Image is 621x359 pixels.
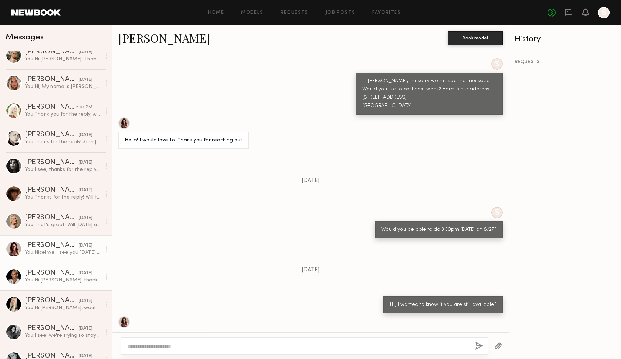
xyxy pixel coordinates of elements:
div: [PERSON_NAME] [25,242,79,249]
div: [PERSON_NAME] [25,325,79,332]
a: S [598,7,609,18]
div: [DATE] [79,298,92,304]
a: Models [241,10,263,15]
div: You: Hi [PERSON_NAME], would [DATE] at 1pm be ok? [25,304,101,311]
div: [PERSON_NAME] [25,104,76,111]
a: Job Posts [326,10,355,15]
div: [PERSON_NAME] [25,297,79,304]
div: [PERSON_NAME] [25,131,79,139]
div: You: Nice! we'll see you [DATE] at 3:30pm [25,249,101,256]
div: [PERSON_NAME] [25,214,79,222]
a: [PERSON_NAME] [118,30,210,46]
div: [DATE] [79,49,92,56]
div: You: That's great! Will [DATE] at 2pm be ok? Here is our address: [STREET_ADDRESS] [25,222,101,228]
div: Would you be able to do 3:30pm [DATE] on 8/27? [381,226,496,234]
div: Hi [PERSON_NAME], I'm sorry we missed the message. Would you like to cast next week? Here is our ... [362,77,496,110]
div: [DATE] [79,242,92,249]
div: [DATE] [79,187,92,194]
a: Requests [281,10,308,15]
span: [DATE] [302,178,320,184]
div: [DATE] [79,159,92,166]
div: You: Hi [PERSON_NAME], thanks for the reply! but I think we are fully booked this week. We'll kee... [25,277,101,284]
div: You: Thanks for the reply! Will the next day([DATE]) afternoon be ok? [25,194,101,201]
div: You: Hi, My name is [PERSON_NAME], I'm with [PERSON_NAME]. We are looking to schedule a photoshoo... [25,83,101,90]
div: [PERSON_NAME] [25,159,79,166]
div: [DATE] [79,215,92,222]
div: [DATE] [79,270,92,277]
div: [PERSON_NAME] [25,187,79,194]
div: [DATE] [79,325,92,332]
div: You: I see, thanks for the reply. We'll let you know in the future if anything opens up! [25,166,101,173]
div: [PERSON_NAME] [25,270,79,277]
div: You: Thank you for the reply, we'll keep you on file and let you know for future projects [25,111,101,118]
div: 5:03 PM [76,104,92,111]
a: Favorites [372,10,401,15]
span: [DATE] [302,267,320,273]
a: Home [208,10,224,15]
div: You: Thank for the reply! 3pm [DATE]. Here is the address: [STREET_ADDRESS] Let me know if this w... [25,139,101,145]
div: Hello! I would love to. Thank you for reaching out [125,136,243,145]
a: Book model [448,34,503,41]
div: [DATE] [79,132,92,139]
div: You: I see; we're trying to stay in our budget to be around $100/hr. Thank you for the info, we'l... [25,332,101,339]
div: [PERSON_NAME] [25,48,79,56]
div: You: Hi [PERSON_NAME]! Thanks for the reply. We don't have an exact date, but we are constantly t... [25,56,101,62]
div: [PERSON_NAME] [25,76,79,83]
div: Hi!, I wanted to know if you are still available? [390,301,496,309]
span: Messages [6,33,44,42]
div: History [515,35,615,43]
button: Book model [448,31,503,45]
div: [DATE] [79,76,92,83]
div: REQUESTS [515,60,615,65]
